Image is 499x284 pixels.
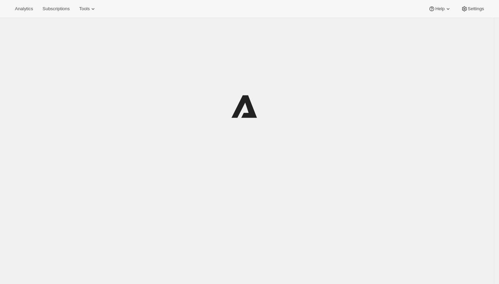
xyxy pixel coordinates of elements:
button: Settings [457,4,488,14]
button: Analytics [11,4,37,14]
button: Tools [75,4,100,14]
button: Help [424,4,455,14]
span: Settings [468,6,484,12]
span: Tools [79,6,90,12]
span: Analytics [15,6,33,12]
span: Subscriptions [42,6,70,12]
button: Subscriptions [38,4,74,14]
span: Help [435,6,444,12]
